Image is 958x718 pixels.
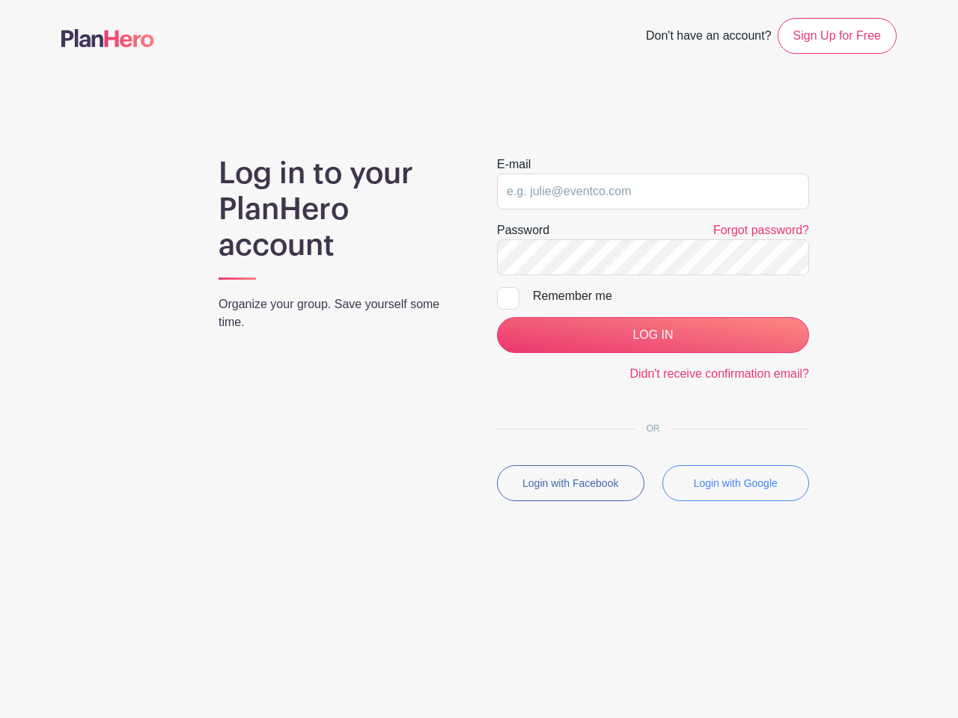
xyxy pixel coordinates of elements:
img: logo-507f7623f17ff9eddc593b1ce0a138ce2505c220e1c5a4e2b4648c50719b7d32.svg [61,29,154,47]
input: e.g. julie@eventco.com [497,174,809,209]
p: Organize your group. Save yourself some time. [219,295,461,331]
span: Don't have an account? [646,21,772,54]
small: Login with Facebook [522,477,618,489]
button: Login with Google [662,465,810,501]
h1: Log in to your PlanHero account [219,156,461,263]
span: OR [635,423,672,434]
input: LOG IN [497,317,809,353]
label: E-mail [497,156,531,174]
label: Password [497,221,549,239]
button: Login with Facebook [497,465,644,501]
a: Didn't receive confirmation email? [629,367,809,380]
a: Forgot password? [713,224,809,236]
div: Remember me [533,287,809,305]
a: Sign Up for Free [778,18,897,54]
small: Login with Google [694,477,778,489]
